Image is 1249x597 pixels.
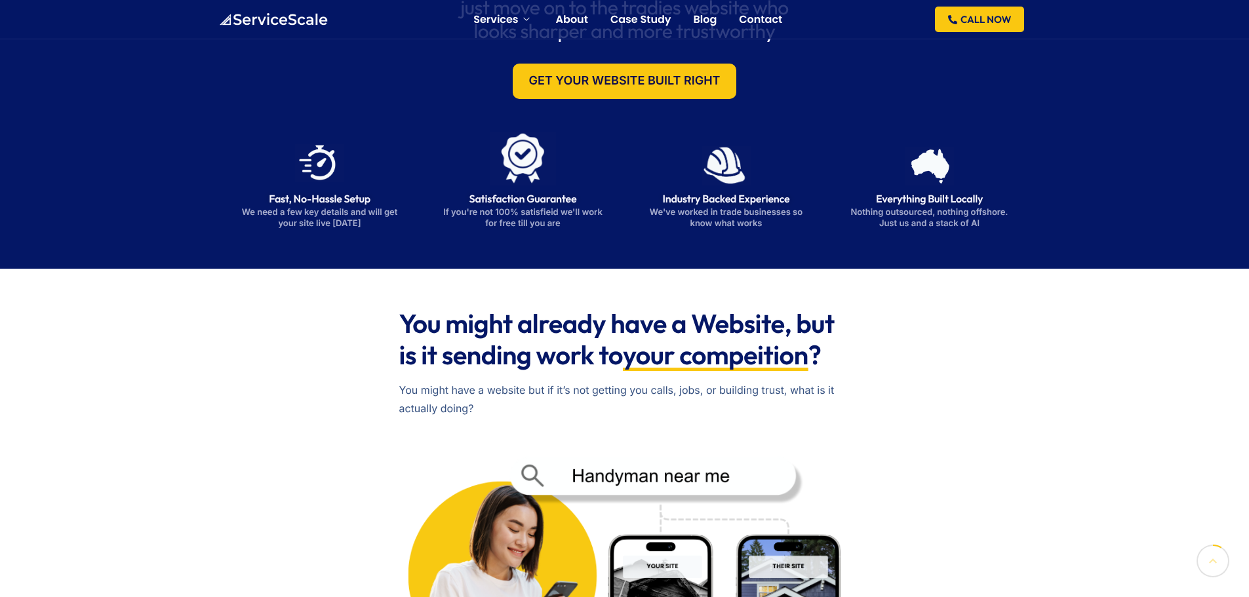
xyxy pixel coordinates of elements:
[240,193,400,206] h3: Fast, No-Hassle Setup
[623,339,808,371] span: your compeition
[610,14,671,25] a: Case Study
[739,14,782,25] a: Contact
[646,193,806,206] h3: Industry Backed Experience
[240,207,400,229] p: We need a few key details and will get your site live [DATE]
[443,193,603,206] h3: Satisfaction Guarantee
[513,64,737,99] a: Get Your Website Built Right
[218,13,328,26] img: ServiceScale logo representing business automation for tradies
[218,12,328,25] a: ServiceScale logo representing business automation for tradies
[850,193,1010,206] h3: Everything Built Locally
[443,207,603,229] p: If you're not 100% satisfieid we'll work for free till you are
[473,14,533,25] a: Services
[556,14,588,25] a: About
[529,75,721,87] span: Get Your Website Built Right
[961,14,1011,24] span: CALL NOW
[850,207,1010,229] p: Nothing outsourced, nothing offshore. Just us and a stack of AI
[693,14,717,25] a: Blog
[646,207,806,229] p: We've worked in trade businesses so know what works
[399,308,850,371] h2: You might already have a Website, but is it sending work to ?
[935,7,1024,32] a: CALL NOW
[399,381,850,417] p: You might have a website but if it’s not getting you calls, jobs, or building trust, what is it a...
